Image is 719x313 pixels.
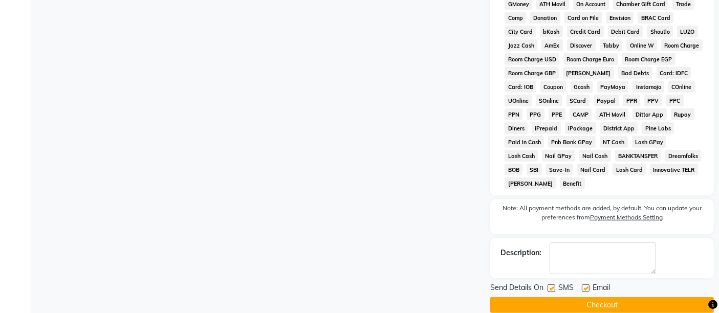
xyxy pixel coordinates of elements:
span: Room Charge [661,39,703,51]
div: Description: [500,248,541,258]
span: PPG [527,108,544,120]
span: Room Charge GBP [505,67,559,79]
span: Instamojo [633,81,664,93]
span: CAMP [570,108,592,120]
span: Discover [567,39,596,51]
span: SCard [567,95,590,106]
span: PPN [505,108,522,120]
span: Card: IOB [505,81,536,93]
span: NT Cash [600,136,628,148]
span: [PERSON_NAME] [505,177,556,189]
span: BOB [505,164,522,175]
span: Send Details On [490,282,543,295]
span: PPV [644,95,662,106]
span: Lash Card [613,164,646,175]
span: Card: IDFC [657,67,691,79]
span: Paid in Cash [505,136,544,148]
span: Credit Card [567,26,604,37]
span: Donation [530,12,560,24]
span: BRAC Card [638,12,673,24]
span: Lash Cash [505,150,538,162]
span: Paypal [594,95,619,106]
span: PayMaya [597,81,629,93]
span: Tabby [600,39,623,51]
span: Room Charge EGP [622,53,676,65]
span: Pnb Bank GPay [548,136,596,148]
span: ATH Movil [596,108,628,120]
span: Lash GPay [632,136,667,148]
span: Nail Card [577,164,609,175]
span: SBI [527,164,542,175]
span: Coupon [540,81,567,93]
span: Jazz Cash [505,39,537,51]
span: bKash [540,26,563,37]
span: Room Charge Euro [563,53,618,65]
span: COnline [668,81,695,93]
span: PPE [549,108,565,120]
span: LUZO [677,26,698,37]
span: Nail GPay [542,150,575,162]
label: Payment Methods Setting [590,213,663,222]
span: SOnline [536,95,562,106]
span: Email [593,282,610,295]
span: Shoutlo [647,26,673,37]
span: Room Charge USD [505,53,559,65]
span: Comp [505,12,526,24]
span: iPrepaid [532,122,561,134]
span: iPackage [565,122,596,134]
span: Card on File [564,12,602,24]
span: [PERSON_NAME] [563,67,614,79]
span: SMS [558,282,574,295]
span: PPC [666,95,684,106]
span: Pine Labs [642,122,674,134]
span: Online W [626,39,657,51]
button: Checkout [490,297,714,313]
span: City Card [505,26,536,37]
span: AmEx [541,39,563,51]
span: Gcash [571,81,593,93]
span: Bad Debts [618,67,652,79]
span: Nail Cash [579,150,611,162]
span: Debit Card [608,26,643,37]
span: Innovative TELR [650,164,698,175]
span: BANKTANSFER [615,150,661,162]
span: UOnline [505,95,532,106]
span: PPR [623,95,640,106]
span: Save-In [546,164,573,175]
label: Note: All payment methods are added, by default. You can update your preferences from [500,204,704,226]
span: District App [600,122,638,134]
span: Dittor App [633,108,667,120]
span: Rupay [671,108,694,120]
span: Dreamfolks [665,150,701,162]
span: Envision [606,12,634,24]
span: Diners [505,122,528,134]
span: Benefit [560,177,585,189]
